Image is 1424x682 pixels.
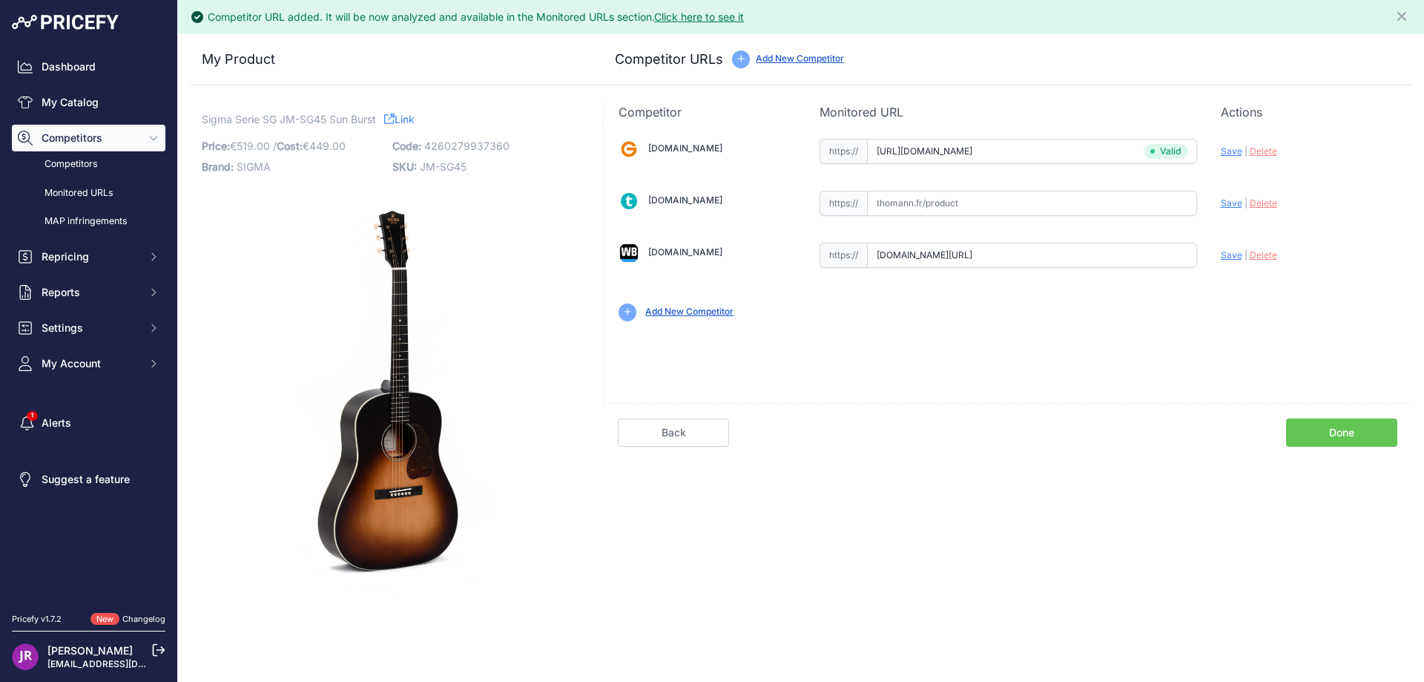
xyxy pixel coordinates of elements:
[12,125,165,151] button: Competitors
[12,350,165,377] button: My Account
[237,160,271,173] span: SIGMA
[1286,419,1397,447] a: Done
[645,306,734,317] a: Add New Competitor
[867,191,1197,216] input: thomann.fr/product
[12,89,165,116] a: My Catalog
[756,53,844,64] a: Add New Competitor
[867,139,1197,164] input: gear4music.fr/product
[1245,145,1247,157] span: |
[202,49,573,70] h3: My Product
[277,140,303,152] span: Cost:
[1221,103,1397,121] p: Actions
[618,419,729,447] a: Back
[1245,249,1247,260] span: |
[12,243,165,270] button: Repricing
[1245,197,1247,209] span: |
[1221,249,1242,260] span: Save
[47,658,202,669] a: [EMAIL_ADDRESS][DOMAIN_NAME]
[42,249,139,264] span: Repricing
[1221,145,1242,157] span: Save
[12,209,165,235] a: MAP infringements
[237,140,270,152] span: 519.00
[1250,249,1277,260] span: Delete
[1250,145,1277,157] span: Delete
[47,644,133,657] a: [PERSON_NAME]
[12,53,165,595] nav: Sidebar
[202,110,376,128] span: Sigma Serie SG JM-SG45 Sun Burst
[12,466,165,493] a: Suggest a feature
[820,103,1197,121] p: Monitored URL
[12,315,165,341] button: Settings
[12,279,165,306] button: Reports
[619,103,795,121] p: Competitor
[1221,197,1242,209] span: Save
[867,243,1197,268] input: woodbrass.com/product
[122,614,165,624] a: Changelog
[42,321,139,335] span: Settings
[12,613,62,626] div: Pricefy v1.7.2
[1394,6,1412,24] button: Close
[12,180,165,206] a: Monitored URLs
[202,140,230,152] span: Price:
[648,142,722,154] a: [DOMAIN_NAME]
[42,131,139,145] span: Competitors
[392,140,421,152] span: Code:
[392,160,417,173] span: SKU:
[90,613,119,626] span: New
[42,285,139,300] span: Reports
[208,10,744,24] div: Competitor URL added. It will be now analyzed and available in the Monitored URLs section.
[420,160,467,173] span: JM-SG45
[424,140,510,152] span: 4260279937360
[12,151,165,177] a: Competitors
[202,160,234,173] span: Brand:
[12,53,165,80] a: Dashboard
[615,49,723,70] h3: Competitor URLs
[12,410,165,436] a: Alerts
[12,15,119,30] img: Pricefy Logo
[309,140,346,152] span: 449.00
[820,243,867,268] span: https://
[1250,197,1277,209] span: Delete
[648,194,722,206] a: [DOMAIN_NAME]
[42,356,139,371] span: My Account
[202,136,383,157] p: €
[654,10,744,23] a: Click here to see it
[820,139,867,164] span: https://
[384,110,415,128] a: Link
[648,246,722,258] a: [DOMAIN_NAME]
[820,191,867,216] span: https://
[273,140,346,152] span: / €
